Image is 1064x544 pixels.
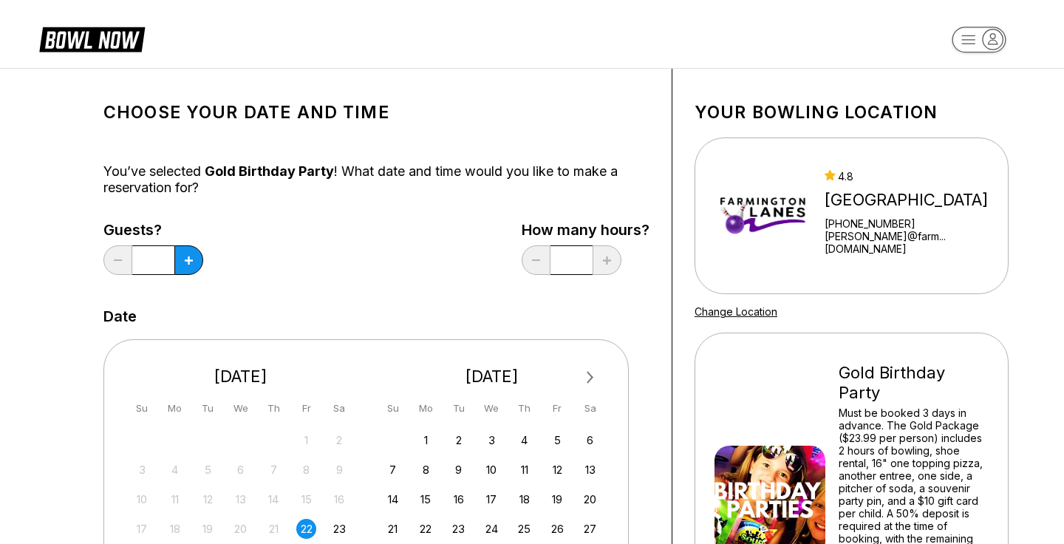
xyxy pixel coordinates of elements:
div: [DATE] [126,367,355,387]
div: Choose Wednesday, September 3rd, 2025 [482,430,502,450]
div: Su [383,398,403,418]
div: Not available Wednesday, August 20th, 2025 [231,519,250,539]
div: Choose Friday, September 12th, 2025 [548,460,567,480]
h1: Your bowling location [695,102,1009,123]
div: Choose Thursday, September 4th, 2025 [514,430,534,450]
div: Choose Saturday, September 6th, 2025 [580,430,600,450]
div: Fr [548,398,567,418]
div: Not available Thursday, August 21st, 2025 [264,519,284,539]
div: Not available Saturday, August 2nd, 2025 [330,430,349,450]
div: Choose Monday, September 8th, 2025 [416,460,436,480]
img: Farmington Lanes [715,160,811,271]
div: Su [132,398,152,418]
div: We [482,398,502,418]
div: Choose Wednesday, September 24th, 2025 [482,519,502,539]
div: Not available Sunday, August 17th, 2025 [132,519,152,539]
div: Choose Sunday, September 7th, 2025 [383,460,403,480]
div: Not available Saturday, August 16th, 2025 [330,489,349,509]
div: Choose Tuesday, September 9th, 2025 [449,460,468,480]
div: [DATE] [378,367,607,387]
div: Choose Tuesday, September 2nd, 2025 [449,430,468,450]
div: Choose Saturday, September 27th, 2025 [580,519,600,539]
div: Not available Monday, August 18th, 2025 [165,519,185,539]
label: Date [103,308,137,324]
div: Gold Birthday Party [839,363,989,403]
div: Choose Monday, September 15th, 2025 [416,489,436,509]
div: Not available Tuesday, August 19th, 2025 [198,519,218,539]
div: Choose Saturday, September 13th, 2025 [580,460,600,480]
label: How many hours? [522,222,649,238]
div: Not available Tuesday, August 12th, 2025 [198,489,218,509]
div: Choose Monday, September 22nd, 2025 [416,519,436,539]
div: Not available Friday, August 1st, 2025 [296,430,316,450]
div: Sa [580,398,600,418]
div: [GEOGRAPHIC_DATA] [825,190,1002,210]
div: Not available Friday, August 15th, 2025 [296,489,316,509]
div: [PHONE_NUMBER] [825,217,1002,230]
div: Fr [296,398,316,418]
div: Not available Wednesday, August 13th, 2025 [231,489,250,509]
div: Not available Sunday, August 10th, 2025 [132,489,152,509]
div: Tu [449,398,468,418]
div: Choose Friday, September 5th, 2025 [548,430,567,450]
div: 4.8 [825,170,1002,183]
div: Choose Monday, September 1st, 2025 [416,430,436,450]
h1: Choose your Date and time [103,102,649,123]
a: [PERSON_NAME]@farm...[DOMAIN_NAME] [825,230,1002,255]
span: Gold Birthday Party [205,163,334,179]
div: Choose Tuesday, September 16th, 2025 [449,489,468,509]
div: Choose Saturday, August 23rd, 2025 [330,519,349,539]
div: Tu [198,398,218,418]
div: You’ve selected ! What date and time would you like to make a reservation for? [103,163,649,196]
div: Choose Sunday, September 21st, 2025 [383,519,403,539]
div: Not available Wednesday, August 6th, 2025 [231,460,250,480]
a: Change Location [695,305,777,318]
label: Guests? [103,222,203,238]
div: Choose Saturday, September 20th, 2025 [580,489,600,509]
div: Not available Thursday, August 7th, 2025 [264,460,284,480]
div: Choose Thursday, September 25th, 2025 [514,519,534,539]
div: Not available Monday, August 11th, 2025 [165,489,185,509]
div: Mo [416,398,436,418]
div: Not available Friday, August 8th, 2025 [296,460,316,480]
div: Choose Sunday, September 14th, 2025 [383,489,403,509]
div: Not available Tuesday, August 5th, 2025 [198,460,218,480]
div: Not available Thursday, August 14th, 2025 [264,489,284,509]
div: Mo [165,398,185,418]
div: Choose Friday, September 19th, 2025 [548,489,567,509]
div: Sa [330,398,349,418]
button: Next Month [579,366,602,390]
div: Not available Sunday, August 3rd, 2025 [132,460,152,480]
div: Choose Wednesday, September 17th, 2025 [482,489,502,509]
div: Choose Friday, September 26th, 2025 [548,519,567,539]
div: Choose Tuesday, September 23rd, 2025 [449,519,468,539]
div: Choose Thursday, September 18th, 2025 [514,489,534,509]
div: Choose Wednesday, September 10th, 2025 [482,460,502,480]
div: Th [514,398,534,418]
div: We [231,398,250,418]
div: Not available Saturday, August 9th, 2025 [330,460,349,480]
div: Not available Monday, August 4th, 2025 [165,460,185,480]
div: Th [264,398,284,418]
div: Choose Thursday, September 11th, 2025 [514,460,534,480]
div: Choose Friday, August 22nd, 2025 [296,519,316,539]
